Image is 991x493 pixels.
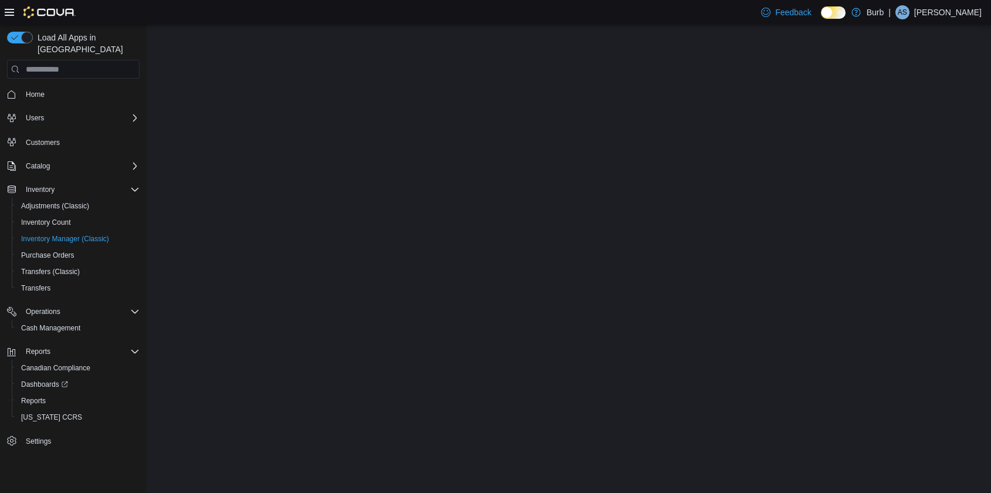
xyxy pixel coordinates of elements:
span: Customers [21,134,140,149]
span: Purchase Orders [16,248,140,262]
div: Alex Specht [895,5,909,19]
button: Cash Management [12,320,144,336]
button: Users [21,111,49,125]
span: Canadian Compliance [21,363,90,373]
button: Inventory Count [12,214,144,231]
a: Inventory Manager (Classic) [16,232,114,246]
button: Transfers (Classic) [12,264,144,280]
span: Reports [16,394,140,408]
button: Canadian Compliance [12,360,144,376]
span: [US_STATE] CCRS [21,413,82,422]
a: Reports [16,394,50,408]
span: Cash Management [21,323,80,333]
img: Cova [23,6,76,18]
span: Load All Apps in [GEOGRAPHIC_DATA] [33,32,140,55]
a: Inventory Count [16,215,76,229]
span: Canadian Compliance [16,361,140,375]
span: Inventory Count [16,215,140,229]
span: Inventory Count [21,218,71,227]
button: Adjustments (Classic) [12,198,144,214]
a: Cash Management [16,321,85,335]
span: Reports [26,347,50,356]
input: Dark Mode [821,6,846,19]
button: Operations [21,305,65,319]
button: Inventory [2,181,144,198]
span: Transfers (Classic) [16,265,140,279]
button: Home [2,86,144,103]
a: Transfers [16,281,55,295]
button: Reports [12,393,144,409]
a: Canadian Compliance [16,361,95,375]
span: Transfers [21,283,50,293]
button: Settings [2,433,144,450]
button: Purchase Orders [12,247,144,264]
a: Dashboards [16,377,73,391]
span: Home [21,87,140,102]
button: Operations [2,303,144,320]
button: Inventory [21,183,59,197]
a: Home [21,87,49,102]
button: Catalog [21,159,55,173]
button: Customers [2,133,144,150]
span: Purchase Orders [21,251,74,260]
a: Dashboards [12,376,144,393]
span: Home [26,90,45,99]
button: Inventory Manager (Classic) [12,231,144,247]
a: Customers [21,136,65,150]
nav: Complex example [7,81,140,480]
span: Customers [26,138,60,147]
span: Cash Management [16,321,140,335]
button: Catalog [2,158,144,174]
a: Feedback [756,1,816,24]
span: Transfers [16,281,140,295]
span: Inventory Manager (Classic) [16,232,140,246]
span: Inventory [26,185,55,194]
span: Transfers (Classic) [21,267,80,276]
a: [US_STATE] CCRS [16,410,87,424]
span: Inventory [21,183,140,197]
button: Users [2,110,144,126]
span: Adjustments (Classic) [21,201,89,211]
p: | [888,5,891,19]
span: Users [26,113,44,123]
a: Adjustments (Classic) [16,199,94,213]
span: Operations [21,305,140,319]
span: Settings [26,437,51,446]
p: [PERSON_NAME] [914,5,982,19]
a: Transfers (Classic) [16,265,84,279]
button: Transfers [12,280,144,296]
span: Reports [21,396,46,406]
span: Reports [21,345,140,359]
a: Purchase Orders [16,248,79,262]
span: Settings [21,434,140,448]
span: Feedback [775,6,811,18]
button: [US_STATE] CCRS [12,409,144,426]
p: Burb [867,5,884,19]
a: Settings [21,434,56,448]
span: Catalog [21,159,140,173]
span: Washington CCRS [16,410,140,424]
span: Users [21,111,140,125]
span: Inventory Manager (Classic) [21,234,109,244]
span: Dashboards [21,380,68,389]
span: AS [898,5,907,19]
span: Dashboards [16,377,140,391]
button: Reports [2,343,144,360]
span: Catalog [26,161,50,171]
span: Adjustments (Classic) [16,199,140,213]
button: Reports [21,345,55,359]
span: Operations [26,307,60,316]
